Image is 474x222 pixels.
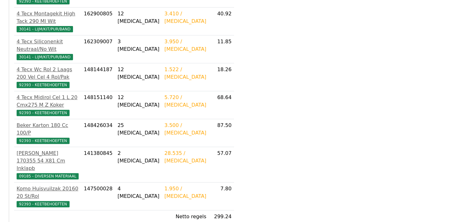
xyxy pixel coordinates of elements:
[209,8,234,35] td: 40.92
[17,122,79,137] div: Beker Karton 180 Cc 100/P
[17,38,79,53] div: 4 Tecx Siliconenkit Neutraal/No Wit
[81,119,115,147] td: 148426034
[164,150,206,165] div: 28.535 / [MEDICAL_DATA]
[17,150,79,172] div: [PERSON_NAME] 170355 54 X81 Cm Inklapb
[209,182,234,210] td: 7.80
[117,150,159,165] div: 2 [MEDICAL_DATA]
[164,185,206,200] div: 1.950 / [MEDICAL_DATA]
[164,66,206,81] div: 1.522 / [MEDICAL_DATA]
[81,8,115,35] td: 162900805
[17,94,79,116] a: 4 Tecx Midirol Cel 1 L 20 Cmx275 M Z Koker92393 - KEETBEHOEFTEN
[17,110,70,116] span: 92393 - KEETBEHOEFTEN
[117,10,159,25] div: 12 [MEDICAL_DATA]
[164,10,206,25] div: 3.410 / [MEDICAL_DATA]
[17,10,79,33] a: 4 Tecx Montagekit High Tack 290 Ml Wit30141 - LIJM/KIT/PUR/BAND
[17,82,70,88] span: 92393 - KEETBEHOEFTEN
[81,147,115,182] td: 141380845
[117,122,159,137] div: 25 [MEDICAL_DATA]
[17,122,79,144] a: Beker Karton 180 Cc 100/P92393 - KEETBEHOEFTEN
[17,150,79,180] a: [PERSON_NAME] 170355 54 X81 Cm Inklapb09185 - DIVERSEN MATERIAAL
[17,26,73,32] span: 30141 - LIJM/KIT/PUR/BAND
[209,119,234,147] td: 87.50
[209,63,234,91] td: 18.26
[209,147,234,182] td: 57.07
[81,91,115,119] td: 148151140
[17,201,70,207] span: 92393 - KEETBEHOEFTEN
[17,138,70,144] span: 92393 - KEETBEHOEFTEN
[117,185,159,200] div: 4 [MEDICAL_DATA]
[17,66,79,81] div: 4 Tecx Wc Rol 2 Laags 200 Vel Cel 4 Rol/Pak
[81,182,115,210] td: 147500028
[81,63,115,91] td: 148144187
[117,66,159,81] div: 12 [MEDICAL_DATA]
[164,94,206,109] div: 5.720 / [MEDICAL_DATA]
[17,173,79,179] span: 09185 - DIVERSEN MATERIAAL
[17,54,73,60] span: 30141 - LIJM/KIT/PUR/BAND
[17,38,79,61] a: 4 Tecx Siliconenkit Neutraal/No Wit30141 - LIJM/KIT/PUR/BAND
[81,35,115,63] td: 162309007
[117,94,159,109] div: 12 [MEDICAL_DATA]
[209,91,234,119] td: 68.64
[164,122,206,137] div: 3.500 / [MEDICAL_DATA]
[209,35,234,63] td: 11.85
[164,38,206,53] div: 3.950 / [MEDICAL_DATA]
[17,185,79,208] a: Komo Huisvuilzak 20160 20 St/Rol92393 - KEETBEHOEFTEN
[117,38,159,53] div: 3 [MEDICAL_DATA]
[17,94,79,109] div: 4 Tecx Midirol Cel 1 L 20 Cmx275 M Z Koker
[17,10,79,25] div: 4 Tecx Montagekit High Tack 290 Ml Wit
[17,66,79,88] a: 4 Tecx Wc Rol 2 Laags 200 Vel Cel 4 Rol/Pak92393 - KEETBEHOEFTEN
[17,185,79,200] div: Komo Huisvuilzak 20160 20 St/Rol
